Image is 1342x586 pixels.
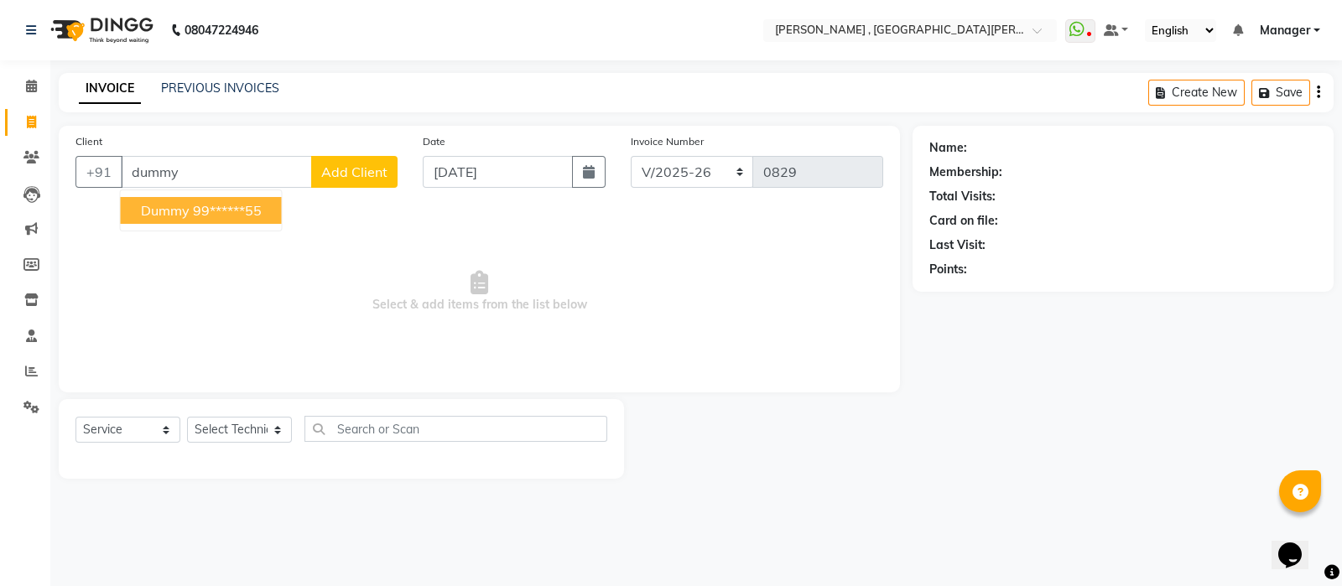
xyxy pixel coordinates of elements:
div: Total Visits: [929,188,996,205]
b: 08047224946 [185,7,258,54]
div: Points: [929,261,967,278]
span: Select & add items from the list below [75,208,883,376]
label: Client [75,134,102,149]
button: Save [1251,80,1310,106]
button: Create New [1148,80,1245,106]
button: +91 [75,156,122,188]
label: Invoice Number [631,134,704,149]
div: Last Visit: [929,236,986,254]
a: PREVIOUS INVOICES [161,80,279,96]
span: Manager [1260,22,1310,39]
span: Dummy [141,202,190,219]
div: Card on file: [929,212,998,230]
label: Date [423,134,445,149]
input: Search by Name/Mobile/Email/Code [121,156,312,188]
button: Add Client [311,156,398,188]
div: Membership: [929,163,1002,181]
div: Name: [929,139,967,157]
iframe: chat widget [1272,519,1325,569]
span: Add Client [321,163,388,180]
a: INVOICE [79,74,141,104]
input: Search or Scan [304,416,607,442]
img: logo [43,7,158,54]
